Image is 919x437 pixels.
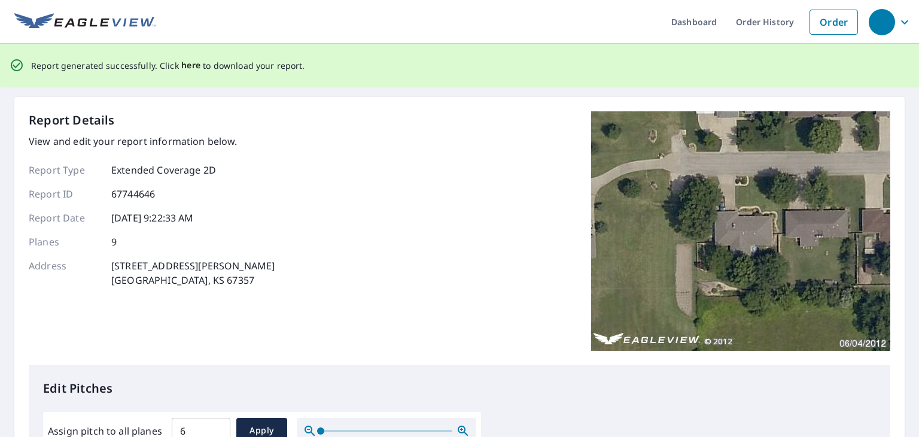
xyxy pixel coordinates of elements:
p: [STREET_ADDRESS][PERSON_NAME] [GEOGRAPHIC_DATA], KS 67357 [111,259,275,287]
p: 9 [111,235,117,249]
p: Report Details [29,111,115,129]
button: here [181,58,201,73]
a: Order [810,10,858,35]
p: [DATE] 9:22:33 AM [111,211,194,225]
p: Report Date [29,211,101,225]
p: Address [29,259,101,287]
p: Planes [29,235,101,249]
img: Top image [591,111,890,351]
p: Edit Pitches [43,380,876,397]
p: Report Type [29,163,101,177]
p: Extended Coverage 2D [111,163,216,177]
p: View and edit your report information below. [29,134,275,148]
p: 67744646 [111,187,155,201]
img: EV Logo [14,13,156,31]
p: Report generated successfully. Click to download your report. [31,58,305,73]
p: Report ID [29,187,101,201]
